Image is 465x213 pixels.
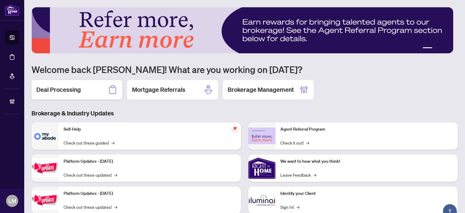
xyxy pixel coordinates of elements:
[31,7,453,53] img: Slide 0
[64,158,236,165] p: Platform Updates - [DATE]
[248,128,275,144] img: Agent Referral Program
[8,197,16,205] span: LM
[280,158,453,165] p: We want to hear what you think!
[449,47,452,50] button: 5
[31,64,458,75] h1: Welcome back [PERSON_NAME]! What are you working on [DATE]?
[423,47,432,50] button: 1
[64,126,236,133] p: Self-Help
[132,85,185,94] h2: Mortgage Referrals
[31,109,458,118] h3: Brokerage & Industry Updates
[31,122,59,150] img: Self-Help
[114,204,117,210] span: →
[280,171,316,178] a: Leave Feedback→
[435,47,437,50] button: 2
[280,190,453,197] p: Identify your Client
[248,155,275,182] img: We want to hear what you think!
[111,139,114,146] span: →
[231,125,239,132] span: pushpin
[64,204,117,210] a: Check out these updates!→
[31,191,59,210] img: Platform Updates - July 8, 2025
[64,190,236,197] p: Platform Updates - [DATE]
[444,47,447,50] button: 4
[5,5,19,16] img: logo
[114,171,117,178] span: →
[36,85,81,94] h2: Deal Processing
[441,192,459,210] button: Open asap
[280,204,299,210] a: Sign In!→
[64,171,117,178] a: Check out these updates!→
[313,171,316,178] span: →
[280,126,453,133] p: Agent Referral Program
[280,139,309,146] a: Check it out!→
[296,204,299,210] span: →
[31,158,59,178] img: Platform Updates - July 21, 2025
[64,139,114,146] a: Check out these guides!→
[228,85,294,94] h2: Brokerage Management
[306,139,309,146] span: →
[440,47,442,50] button: 3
